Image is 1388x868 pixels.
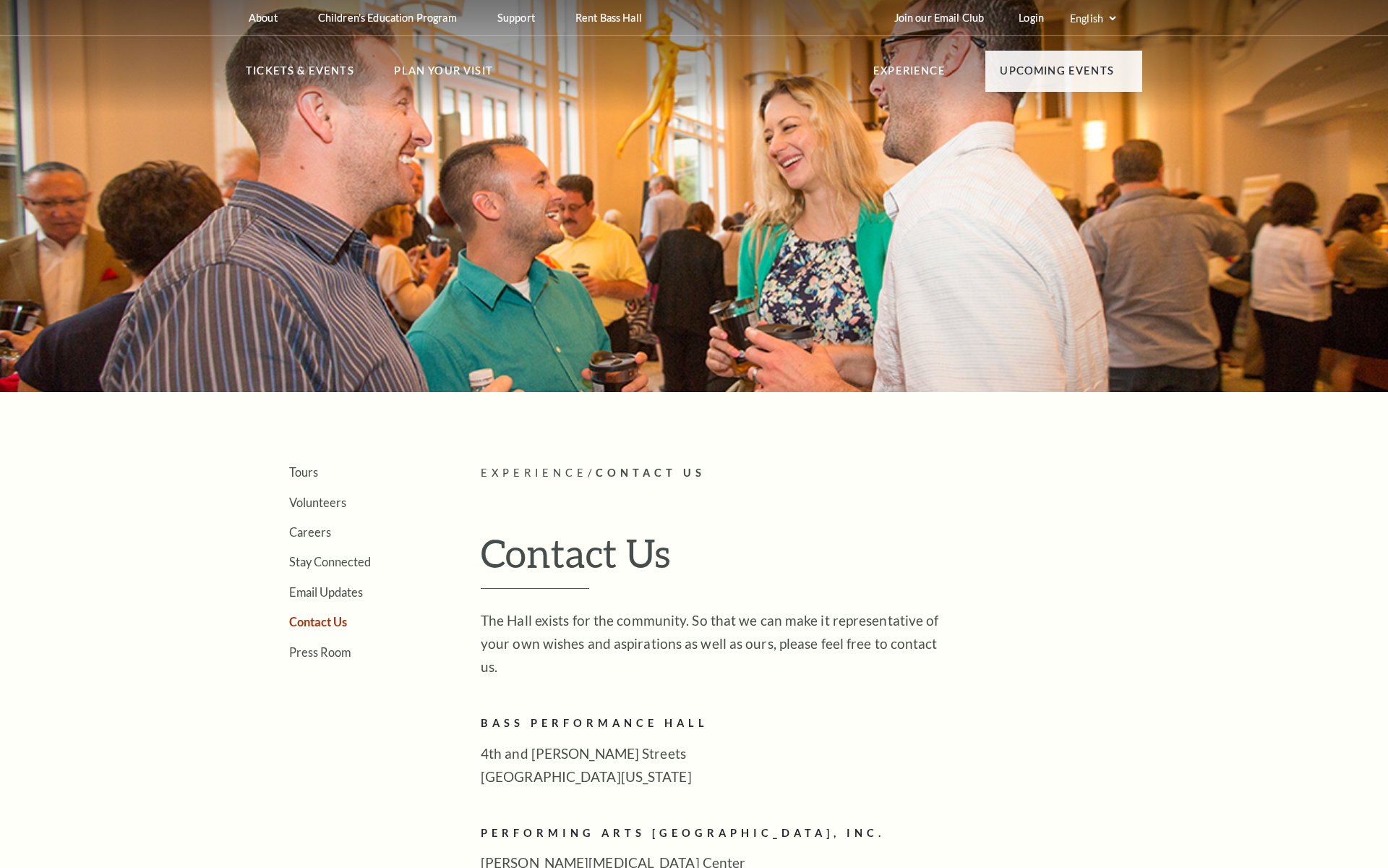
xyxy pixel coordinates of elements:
[289,585,363,599] a: Email Updates
[289,645,351,659] a: Press Room
[481,529,1142,589] h1: Contact Us
[481,825,951,843] h2: Performing Arts [GEOGRAPHIC_DATA], Inc.
[1000,62,1114,88] p: Upcoming Events
[289,525,331,539] a: Careers
[873,62,946,88] p: Experience
[497,12,535,24] p: Support
[481,609,951,678] p: The Hall exists for the community. So that we can make it representative of your own wishes and a...
[481,742,951,788] p: 4th and [PERSON_NAME] Streets [GEOGRAPHIC_DATA][US_STATE]
[481,464,1142,482] p: /
[249,12,278,24] p: About
[481,467,588,479] span: Experience
[481,715,951,733] h2: Bass Performance Hall
[289,465,318,479] a: Tours
[1067,12,1118,25] select: Select:
[246,62,354,88] p: Tickets & Events
[394,62,493,88] p: Plan Your Visit
[289,615,347,629] a: Contact Us
[575,12,642,24] p: Rent Bass Hall
[289,555,371,569] a: Stay Connected
[289,495,346,509] a: Volunteers
[318,12,457,24] p: Children's Education Program
[596,467,706,479] span: Contact Us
